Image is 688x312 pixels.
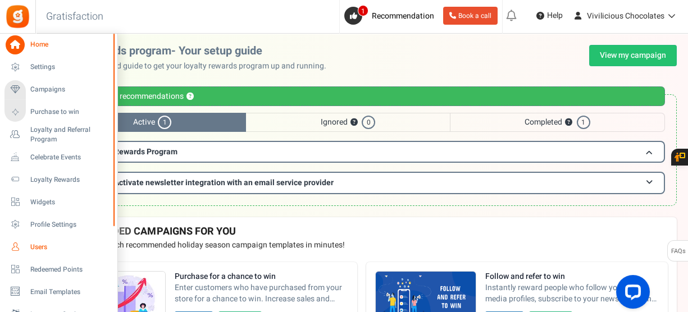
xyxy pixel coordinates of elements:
[4,215,112,234] a: Profile Settings
[4,170,112,189] a: Loyalty Rewards
[587,10,664,22] span: Vivilicious Chocolates
[350,119,357,126] button: ?
[30,107,109,117] span: Purchase to win
[30,287,109,297] span: Email Templates
[450,113,665,132] span: Completed
[362,116,375,129] span: 0
[4,237,112,256] a: Users
[58,86,665,106] div: Personalized recommendations
[4,192,112,212] a: Widgets
[30,153,109,162] span: Celebrate Events
[30,125,112,144] span: Loyalty and Referral Program
[175,271,348,282] strong: Purchase for a chance to win
[4,80,112,99] a: Campaigns
[565,119,572,126] button: ?
[158,116,171,129] span: 1
[4,148,112,167] a: Celebrate Events
[544,10,563,21] span: Help
[589,45,677,66] a: View my campaign
[34,6,116,28] h3: Gratisfaction
[485,271,659,282] strong: Follow and refer to win
[4,125,112,144] a: Loyalty and Referral Program
[30,85,109,94] span: Campaigns
[30,265,109,274] span: Redeemed Points
[4,260,112,279] a: Redeemed Points
[175,282,348,305] span: Enter customers who have purchased from your store for a chance to win. Increase sales and AOV.
[577,116,590,129] span: 1
[372,10,434,22] span: Recommendation
[47,45,335,57] h2: Loyalty rewards program- Your setup guide
[58,113,246,132] span: Active
[30,242,109,252] span: Users
[358,5,368,16] span: 1
[56,240,668,251] p: Preview and launch recommended holiday season campaign templates in minutes!
[30,175,109,185] span: Loyalty Rewards
[30,62,109,72] span: Settings
[4,58,112,77] a: Settings
[30,40,109,49] span: Home
[344,7,439,25] a: 1 Recommendation
[30,220,109,230] span: Profile Settings
[56,226,668,237] h4: RECOMMENDED CAMPAIGNS FOR YOU
[4,103,112,122] a: Purchase to win
[5,4,30,29] img: Gratisfaction
[47,61,335,72] p: Use this personalized guide to get your loyalty rewards program up and running.
[246,113,449,132] span: Ignored
[485,282,659,305] span: Instantly reward people who follow your social media profiles, subscribe to your newsletters and ...
[4,282,112,301] a: Email Templates
[114,177,334,189] span: Activate newsletter integration with an email service provider
[86,146,177,158] span: Loyalty Rewards Program
[4,35,112,54] a: Home
[671,241,686,262] span: FAQs
[443,7,498,25] a: Book a call
[532,7,567,25] a: Help
[186,93,194,100] button: ?
[30,198,109,207] span: Widgets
